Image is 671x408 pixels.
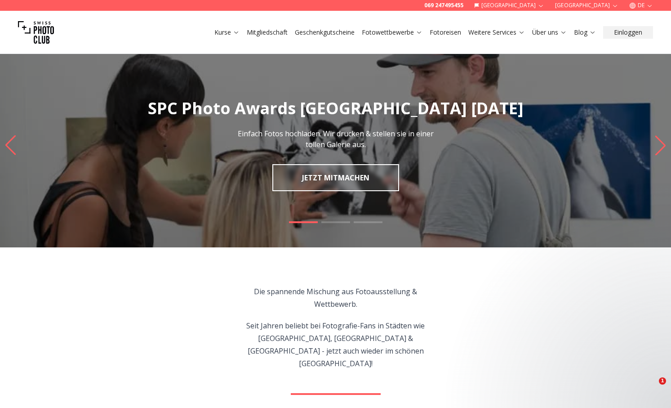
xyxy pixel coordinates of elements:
[235,128,436,150] p: Einfach Fotos hochladen. Wir drucken & stellen sie in einer tollen Galerie aus.
[659,377,666,385] span: 1
[640,377,662,399] iframe: Intercom live chat
[243,26,291,39] button: Mitgliedschaft
[570,26,600,39] button: Blog
[603,26,653,39] button: Einloggen
[362,28,422,37] a: Fotowettbewerbe
[18,14,54,50] img: Swiss photo club
[247,28,288,37] a: Mitgliedschaft
[426,26,465,39] button: Fotoreisen
[233,285,438,310] p: Die spannende Mischung aus Fotoausstellung & Wettbewerb.
[272,164,399,191] a: JETZT MITMACHEN
[211,26,243,39] button: Kurse
[465,26,529,39] button: Weitere Services
[424,2,463,9] a: 069 247495455
[214,28,240,37] a: Kurse
[295,28,355,37] a: Geschenkgutscheine
[574,28,596,37] a: Blog
[291,26,358,39] button: Geschenkgutscheine
[358,26,426,39] button: Fotowettbewerbe
[233,319,438,370] p: Seit Jahren beliebt bei Fotografie-Fans in Städten wie [GEOGRAPHIC_DATA], [GEOGRAPHIC_DATA] & [GE...
[532,28,567,37] a: Über uns
[430,28,461,37] a: Fotoreisen
[529,26,570,39] button: Über uns
[468,28,525,37] a: Weitere Services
